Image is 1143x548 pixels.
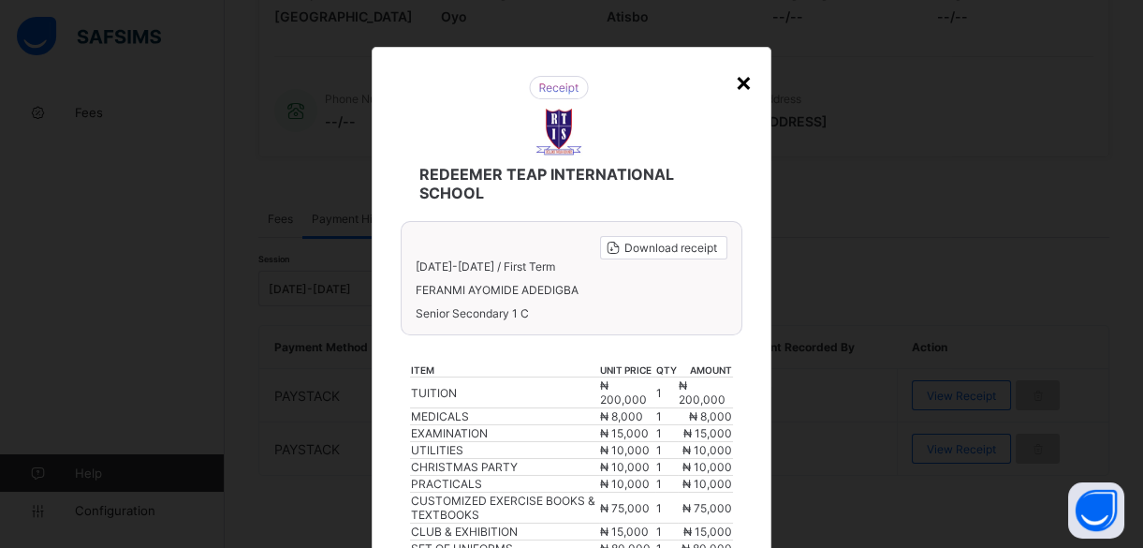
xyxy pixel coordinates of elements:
span: ₦ 10,000 [600,477,650,491]
div: MEDICALS [411,409,598,423]
div: EXAMINATION [411,426,598,440]
div: CUSTOMIZED EXERCISE BOOKS & TEXTBOOKS [411,494,598,522]
span: ₦ 200,000 [600,378,647,407]
span: ₦ 15,000 [600,525,649,539]
span: ₦ 10,000 [682,460,732,474]
span: ₦ 15,000 [683,525,732,539]
img: receipt.26f346b57495a98c98ef9b0bc63aa4d8.svg [529,76,589,99]
td: 1 [655,476,678,493]
span: ₦ 10,000 [600,443,650,457]
div: CHRISTMAS PARTY [411,460,598,474]
span: ₦ 15,000 [600,426,649,440]
span: ₦ 75,000 [600,501,650,515]
span: ₦ 10,000 [682,477,732,491]
td: 1 [655,442,678,459]
button: Open asap [1068,482,1124,539]
span: REDEEMER TEAP INTERNATIONAL SCHOOL [419,165,707,202]
td: 1 [655,493,678,524]
span: [DATE]-[DATE] / First Term [416,259,555,274]
div: TUITION [411,386,598,400]
span: ₦ 200,000 [679,378,725,407]
img: REDEEMER TEAP INTERNATIONAL SCHOOL [535,109,582,156]
th: qty [655,363,678,378]
td: 1 [655,524,678,541]
div: PRACTICALS [411,477,598,491]
span: ₦ 8,000 [600,409,643,423]
div: CLUB & EXHIBITION [411,525,598,539]
span: ₦ 10,000 [682,443,732,457]
td: 1 [655,425,678,442]
div: UTILITIES [411,443,598,457]
span: ₦ 10,000 [600,460,650,474]
span: ₦ 8,000 [689,409,732,423]
th: item [410,363,599,378]
span: Download receipt [624,241,717,255]
span: ₦ 75,000 [682,501,732,515]
th: amount [678,363,733,378]
span: Senior Secondary 1 C [416,306,727,320]
span: FERANMI AYOMIDE ADEDIGBA [416,283,727,297]
th: unit price [599,363,654,378]
td: 1 [655,378,678,408]
span: ₦ 15,000 [683,426,732,440]
td: 1 [655,408,678,425]
div: × [735,66,753,97]
td: 1 [655,459,678,476]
